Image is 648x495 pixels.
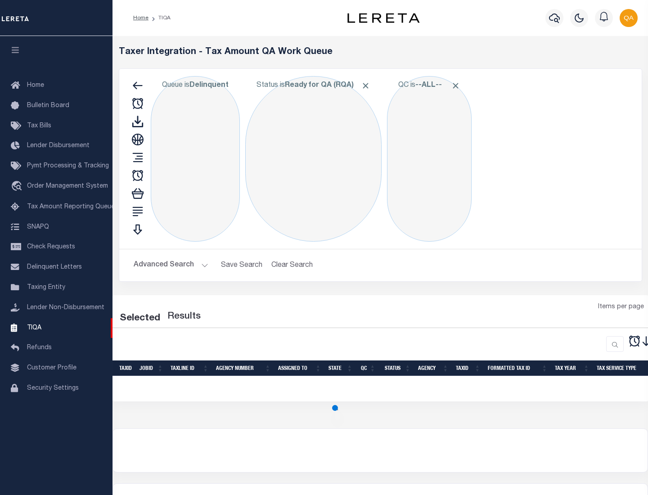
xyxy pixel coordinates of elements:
span: Home [27,82,44,89]
th: TaxLine ID [167,360,212,376]
button: Save Search [216,256,268,274]
span: Lender Disbursement [27,143,90,149]
span: Delinquent Letters [27,264,82,270]
img: logo-dark.svg [347,13,419,23]
th: TaxID [116,360,136,376]
span: TIQA [27,324,41,331]
div: Click to Edit [245,76,382,242]
img: svg+xml;base64,PHN2ZyB4bWxucz0iaHR0cDovL3d3dy53My5vcmcvMjAwMC9zdmciIHBvaW50ZXItZXZlbnRzPSJub25lIi... [620,9,638,27]
span: Items per page [598,302,644,312]
span: Pymt Processing & Tracking [27,163,109,169]
th: Tax Year [551,360,593,376]
b: Ready for QA (RQA) [285,82,370,89]
span: Lender Non-Disbursement [27,305,104,311]
th: Assigned To [274,360,325,376]
span: Click to Remove [451,81,460,90]
label: Results [167,310,201,324]
b: --ALL-- [415,82,442,89]
span: SNAPQ [27,224,49,230]
h5: Taxer Integration - Tax Amount QA Work Queue [119,47,642,58]
th: State [325,360,356,376]
span: Click to Remove [361,81,370,90]
th: Formatted Tax ID [484,360,551,376]
div: Click to Edit [387,76,472,242]
span: Taxing Entity [27,284,65,291]
span: Customer Profile [27,365,76,371]
span: Security Settings [27,385,79,391]
button: Clear Search [268,256,317,274]
div: Click to Edit [151,76,240,242]
th: QC [356,360,379,376]
span: Tax Amount Reporting Queue [27,204,115,210]
th: Agency [414,360,452,376]
i: travel_explore [11,181,25,193]
div: Selected [120,311,160,326]
span: Bulletin Board [27,103,69,109]
th: Status [379,360,414,376]
span: Order Management System [27,183,108,189]
th: TaxID [452,360,484,376]
th: JobID [136,360,167,376]
span: Refunds [27,345,52,351]
li: TIQA [148,14,171,22]
span: Check Requests [27,244,75,250]
b: Delinquent [189,82,229,89]
span: Tax Bills [27,123,51,129]
th: Agency Number [212,360,274,376]
button: Advanced Search [134,256,208,274]
a: Home [133,15,148,21]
